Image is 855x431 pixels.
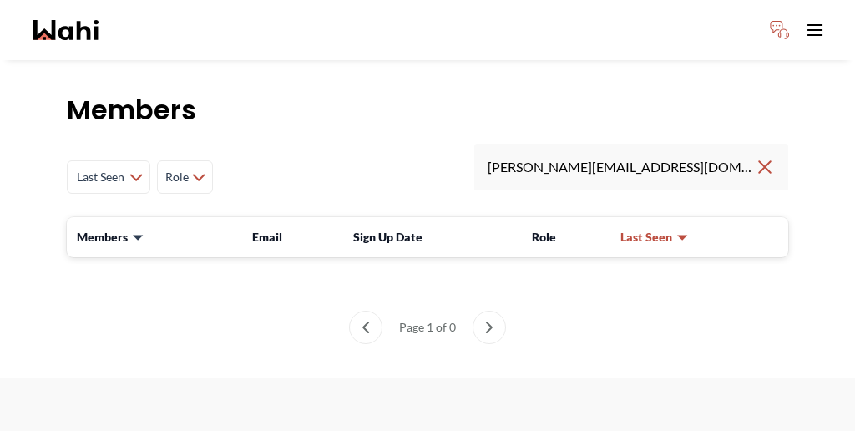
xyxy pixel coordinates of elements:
[349,311,382,344] button: previous page
[620,229,672,246] span: Last Seen
[77,229,144,246] button: Members
[620,229,689,246] button: Last Seen
[755,152,775,182] button: Clear search
[67,311,788,344] nav: Members List pagination
[353,230,422,244] span: Sign Up Date
[798,13,832,47] button: Toggle open navigation menu
[473,311,506,344] button: next page
[252,230,282,244] span: Email
[488,152,755,182] input: Search input
[74,162,126,192] span: Last Seen
[392,311,463,344] div: Page 1 of 0
[33,20,99,40] a: Wahi homepage
[164,162,189,192] span: Role
[77,229,128,246] span: Members
[532,230,556,244] span: Role
[67,94,788,127] h1: Members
